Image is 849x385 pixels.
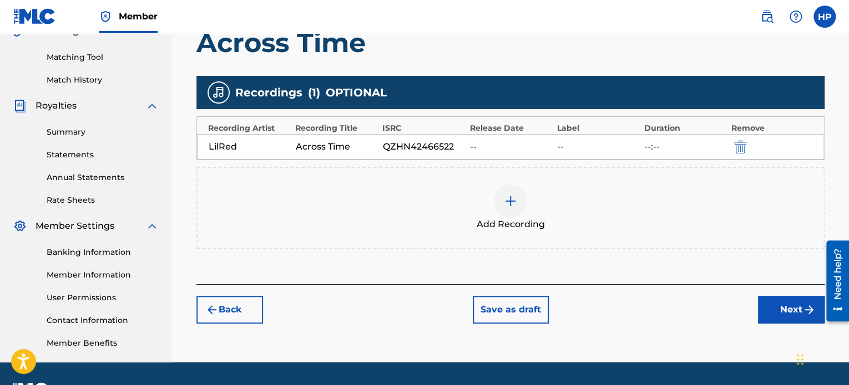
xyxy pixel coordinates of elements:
div: User Menu [813,6,836,28]
img: expand [145,99,159,112]
img: 7ee5dd4eb1f8a8e3ef2f.svg [205,303,219,316]
img: help [789,10,802,23]
div: Across Time [296,140,377,153]
span: OPTIONAL [326,84,387,101]
img: MLC Logo [13,8,56,24]
a: Public Search [756,6,778,28]
iframe: Resource Center [818,237,849,326]
span: Recordings [235,84,302,101]
img: 12a2ab48e56ec057fbd8.svg [734,140,746,153]
h1: Across Time [196,26,825,59]
div: Release Date [469,122,551,134]
div: LilRed [209,140,290,153]
img: add [504,194,517,208]
img: Member Settings [13,219,27,233]
a: Summary [47,126,159,138]
a: Contact Information [47,315,159,326]
div: --:-- [644,140,725,153]
span: Member Settings [36,219,114,233]
div: QZHN42466522 [383,140,464,153]
div: Label [557,122,639,134]
a: Banking Information [47,247,159,258]
div: Drag [797,343,803,376]
div: Recording Title [295,122,377,134]
div: ISRC [382,122,464,134]
a: Annual Statements [47,172,159,183]
iframe: Chat Widget [794,332,849,385]
img: recording [212,86,225,99]
div: Remove [731,122,813,134]
img: search [760,10,774,23]
span: Add Recording [477,218,545,231]
div: -- [557,140,638,153]
a: Matching Tool [47,52,159,63]
span: ( 1 ) [308,84,320,101]
img: Royalties [13,99,27,112]
div: Help [785,6,807,28]
a: Rate Sheets [47,194,159,206]
a: Statements [47,149,159,161]
div: Duration [644,122,726,134]
a: User Permissions [47,292,159,304]
a: Member Information [47,269,159,281]
img: expand [145,219,159,233]
a: Match History [47,74,159,86]
button: Save as draft [473,296,549,324]
img: f7272a7cc735f4ea7f67.svg [802,303,816,316]
button: Next [758,296,825,324]
img: Top Rightsholder [99,10,112,23]
span: Royalties [36,99,77,112]
div: -- [470,140,552,153]
a: Member Benefits [47,337,159,349]
div: Recording Artist [208,122,290,134]
span: Member [119,10,158,23]
button: Back [196,296,263,324]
